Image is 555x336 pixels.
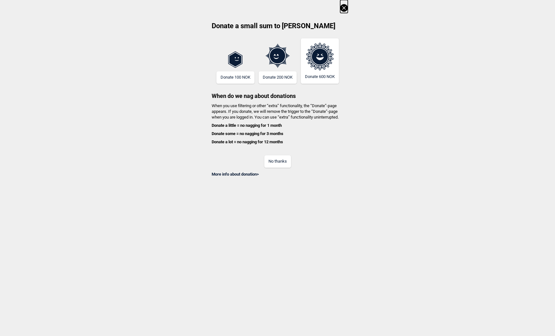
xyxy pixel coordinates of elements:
button: No thanks [264,155,291,168]
b: Donate some = no nagging for 3 months [212,131,283,136]
b: Donate a little = no nagging for 1 month [212,123,282,128]
b: Donate a lot = no nagging for 12 months [212,139,283,144]
h4: When you use filtering or other “extra” functionality, the “Donate”-page appears. If you donate, ... [208,103,348,145]
h3: When do we nag about donations [208,84,348,100]
button: Donate 200 NOK [259,71,297,84]
button: Donate 600 NOK [301,38,339,84]
a: More info about donation> [212,172,259,177]
h2: Donate a small sum to [PERSON_NAME] [208,21,348,35]
button: Donate 100 NOK [216,71,254,84]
